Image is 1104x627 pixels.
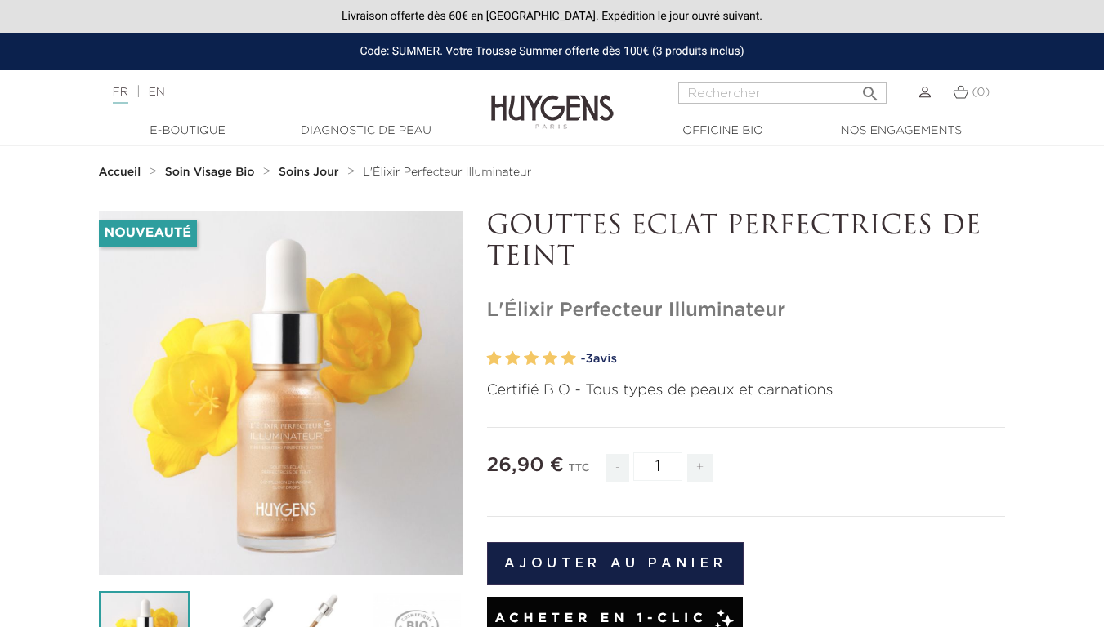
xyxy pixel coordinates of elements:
[491,69,614,131] img: Huygens
[363,166,531,179] a: L'Élixir Perfecteur Illuminateur
[585,353,592,365] span: 3
[487,380,1006,402] p: Certifié BIO - Tous types de peaux et carnations
[561,347,576,371] label: 5
[568,451,589,495] div: TTC
[487,456,565,475] span: 26,90 €
[543,347,557,371] label: 4
[820,122,983,140] a: Nos engagements
[581,347,1006,371] a: -3avis
[284,122,448,140] a: Diagnostic de peau
[641,122,805,140] a: Officine Bio
[687,454,713,482] span: +
[148,87,164,98] a: EN
[678,82,887,104] input: Rechercher
[99,220,197,247] li: Nouveauté
[487,347,502,371] label: 1
[606,454,629,482] span: -
[487,299,1006,322] h1: L'Élixir Perfecteur Illuminateur
[363,167,531,178] span: L'Élixir Perfecteur Illuminateur
[279,166,342,179] a: Soins Jour
[860,79,880,99] i: 
[99,167,141,178] strong: Accueil
[505,347,520,371] label: 2
[487,542,744,585] button: Ajouter au panier
[99,166,145,179] a: Accueil
[972,87,990,98] span: (0)
[165,166,259,179] a: Soin Visage Bio
[106,122,270,140] a: E-Boutique
[487,211,1006,274] p: GOUTTES ECLAT PERFECTRICES DE TEINT
[856,78,885,100] button: 
[524,347,539,371] label: 3
[105,82,448,102] div: |
[165,167,255,178] strong: Soin Visage Bio
[633,452,682,481] input: Quantité
[279,167,339,178] strong: Soins Jour
[113,87,128,104] a: FR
